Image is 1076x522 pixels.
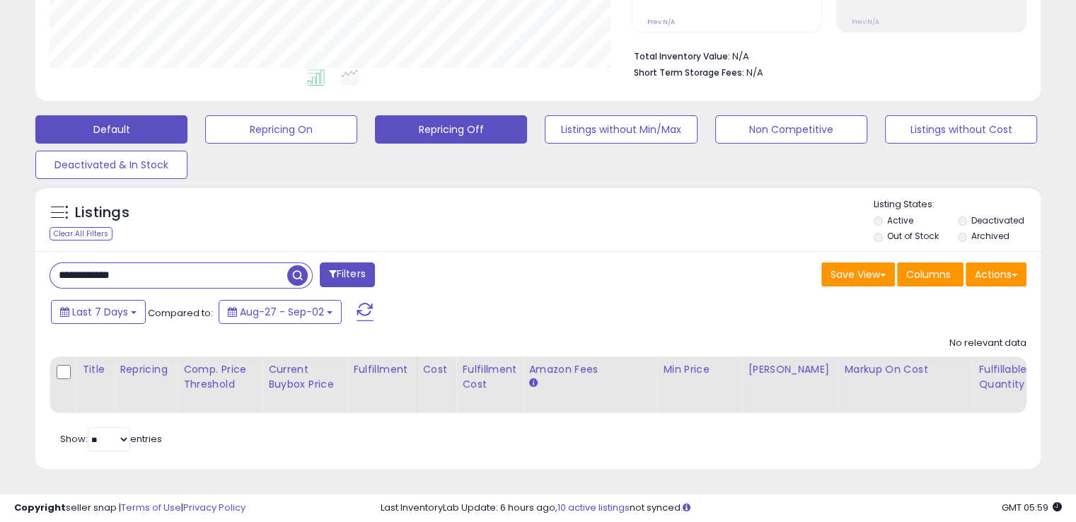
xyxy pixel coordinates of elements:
[120,362,171,377] div: Repricing
[647,18,675,26] small: Prev: N/A
[528,377,537,390] small: Amazon Fees.
[852,18,879,26] small: Prev: N/A
[966,262,1026,286] button: Actions
[35,151,187,179] button: Deactivated & In Stock
[148,306,213,320] span: Compared to:
[205,115,357,144] button: Repricing On
[971,230,1009,242] label: Archived
[183,501,245,514] a: Privacy Policy
[14,501,66,514] strong: Copyright
[381,501,1062,515] div: Last InventoryLab Update: 6 hours ago, not synced.
[375,115,527,144] button: Repricing Off
[821,262,895,286] button: Save View
[528,362,651,377] div: Amazon Fees
[634,50,730,62] b: Total Inventory Value:
[353,362,410,377] div: Fulfillment
[50,227,112,240] div: Clear All Filters
[35,115,187,144] button: Default
[545,115,697,144] button: Listings without Min/Max
[663,362,736,377] div: Min Price
[183,362,256,392] div: Comp. Price Threshold
[844,362,966,377] div: Markup on Cost
[897,262,964,286] button: Columns
[748,362,832,377] div: [PERSON_NAME]
[121,501,181,514] a: Terms of Use
[240,305,324,319] span: Aug-27 - Sep-02
[874,198,1041,211] p: Listing States:
[715,115,867,144] button: Non Competitive
[75,203,129,223] h5: Listings
[887,230,939,242] label: Out of Stock
[906,267,951,282] span: Columns
[634,47,1016,64] li: N/A
[51,300,146,324] button: Last 7 Days
[60,432,162,446] span: Show: entries
[885,115,1037,144] button: Listings without Cost
[557,501,630,514] a: 10 active listings
[72,305,128,319] span: Last 7 Days
[634,66,744,79] b: Short Term Storage Fees:
[949,337,1026,350] div: No relevant data
[971,214,1024,226] label: Deactivated
[978,362,1027,392] div: Fulfillable Quantity
[423,362,451,377] div: Cost
[268,362,341,392] div: Current Buybox Price
[82,362,108,377] div: Title
[1002,501,1062,514] span: 2025-09-10 05:59 GMT
[219,300,342,324] button: Aug-27 - Sep-02
[887,214,913,226] label: Active
[14,501,245,515] div: seller snap | |
[320,262,375,287] button: Filters
[746,66,763,79] span: N/A
[838,356,973,413] th: The percentage added to the cost of goods (COGS) that forms the calculator for Min & Max prices.
[462,362,516,392] div: Fulfillment Cost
